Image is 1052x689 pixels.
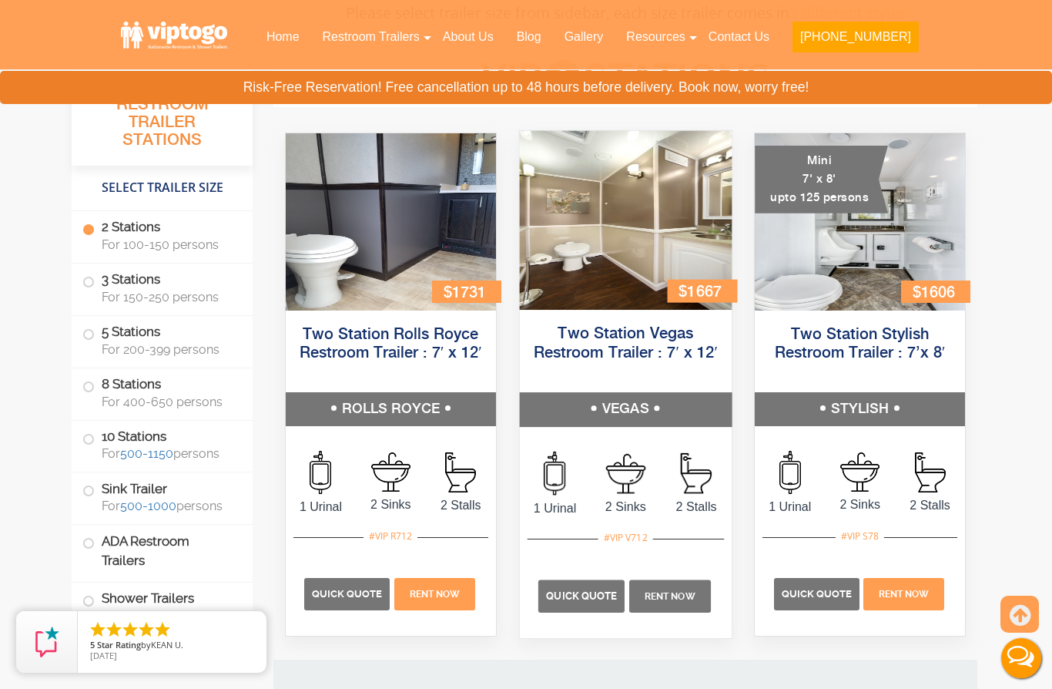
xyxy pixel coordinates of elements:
img: an icon of urinal [544,452,565,496]
img: an icon of Stall [915,452,946,492]
span: For 200-399 persons [102,342,234,357]
div: Mini 7' x 8' upto 125 persons [755,146,888,213]
div: #VIP R712 [364,526,417,546]
a: Blog [505,20,553,54]
label: 3 Stations [82,264,242,311]
h5: STYLISH [755,392,965,426]
div: $1667 [667,279,737,301]
label: Sink Trailer [82,472,242,520]
span: For persons [102,499,234,513]
a: 500-1000 [120,499,176,513]
li:  [153,620,172,639]
span: For 400-650 persons [102,395,234,409]
img: A mini restroom trailer with two separate stations and separate doors for males and females [755,133,965,311]
span: Star Rating [97,639,141,650]
a: Quick Quote [774,586,862,600]
a: Two Station Vegas Restroom Trailer : 7′ x 12′ [533,326,717,361]
img: an icon of Stall [681,453,712,494]
span: Rent Now [879,589,929,600]
img: an icon of urinal [310,451,331,494]
a: [PHONE_NUMBER] [781,20,930,62]
h4: Select Trailer Size [72,173,253,203]
span: For persons [102,446,234,461]
h5: ROLLS ROYCE [286,392,496,426]
li:  [121,620,139,639]
h5: VEGAS [519,392,731,426]
img: Side view of two station restroom trailer with separate doors for males and females [519,131,731,310]
a: Home [255,20,311,54]
div: $1731 [432,281,501,303]
a: About Us [431,20,505,54]
span: 1 Urinal [286,498,356,516]
label: 10 Stations [82,421,242,469]
img: an icon of sink [605,453,645,493]
span: Rent Now [410,589,460,600]
img: Review Rating [32,627,62,657]
span: 1 Urinal [519,499,590,517]
div: #VIP V712 [598,528,653,548]
div: #VIP S78 [836,526,884,546]
a: Rent Now [862,586,946,600]
a: Resources [615,20,696,54]
a: Quick Quote [538,589,627,602]
span: KEAN U. [151,639,183,650]
div: $1606 [901,281,970,303]
button: [PHONE_NUMBER] [792,22,919,52]
li:  [137,620,156,639]
span: 2 Sinks [825,496,895,514]
span: 2 Stalls [661,497,732,516]
img: an icon of Stall [445,452,476,492]
span: 5 [90,639,95,650]
a: Rent Now [392,586,477,600]
span: 2 Stalls [426,496,496,515]
button: Live Chat [990,627,1052,689]
span: Rent Now [645,590,695,601]
span: For 150-250 persons [102,290,234,304]
a: Two Station Rolls Royce Restroom Trailer : 7′ x 12′ [300,327,482,361]
span: Quick Quote [312,588,382,600]
label: ADA Restroom Trailers [82,525,242,577]
a: Quick Quote [304,586,392,600]
span: by [90,640,254,651]
label: 5 Stations [82,316,242,364]
a: Rent Now [627,589,712,602]
h3: All Portable Restroom Trailer Stations [72,73,253,166]
img: an icon of urinal [779,451,801,494]
a: Contact Us [697,20,781,54]
li:  [89,620,107,639]
span: 2 Stalls [895,496,965,515]
li:  [105,620,123,639]
a: Two Station Stylish Restroom Trailer : 7’x 8′ [775,327,945,361]
label: 8 Stations [82,368,242,416]
label: 2 Stations [82,211,242,259]
span: 1 Urinal [755,498,825,516]
img: an icon of sink [840,452,879,492]
a: 500-1150 [120,446,173,461]
img: an icon of sink [371,452,410,492]
span: For 100-150 persons [102,237,234,252]
span: Quick Quote [782,588,852,600]
a: Gallery [553,20,615,54]
a: Restroom Trailers [311,20,431,54]
img: Side view of two station restroom trailer with separate doors for males and females [286,133,496,311]
span: 2 Sinks [590,497,661,516]
span: 2 Sinks [356,496,426,514]
span: Quick Quote [546,590,617,601]
span: [DATE] [90,650,117,661]
label: Shower Trailers [82,583,242,616]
